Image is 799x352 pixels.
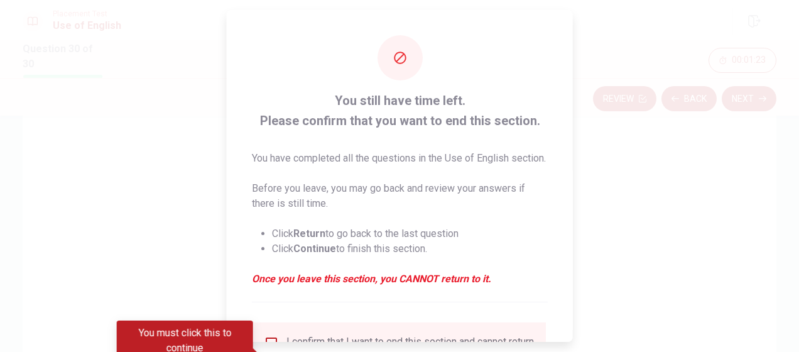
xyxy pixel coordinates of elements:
strong: Continue [293,243,336,255]
span: You still have time left. Please confirm that you want to end this section. [252,91,548,131]
strong: Return [293,228,325,239]
div: I confirm that I want to end this section and cannot return. [286,336,536,351]
li: Click to go back to the last question [272,226,548,241]
em: Once you leave this section, you CANNOT return to it. [252,272,548,287]
p: You have completed all the questions in the Use of English section. [252,151,548,166]
span: You must click this to continue [264,336,279,351]
li: Click to finish this section. [272,241,548,256]
p: Before you leave, you may go back and review your answers if there is still time. [252,181,548,211]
